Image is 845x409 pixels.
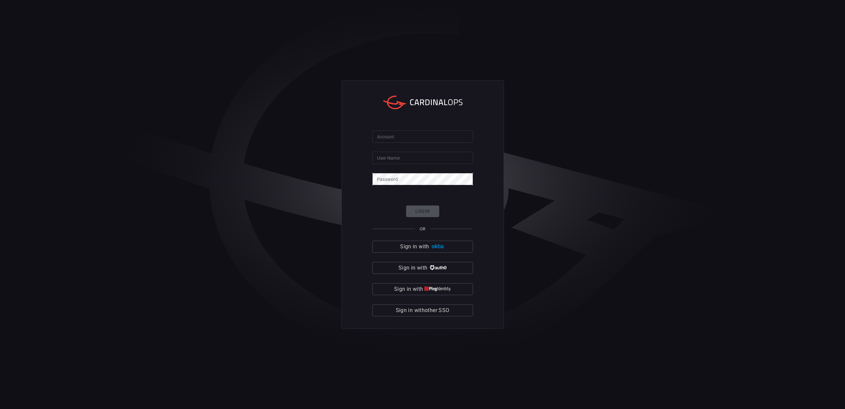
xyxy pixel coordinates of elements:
span: Sign in with [398,263,427,273]
button: Sign in with [372,262,473,274]
input: Type your user name [372,152,473,164]
span: Sign in with other SSO [396,306,450,315]
button: Sign in withother SSO [372,304,473,316]
span: Sign in with [394,285,423,294]
span: OR [420,226,425,231]
span: Sign in with [400,242,429,251]
img: Ad5vKXme8s1CQAAAABJRU5ErkJggg== [431,244,445,249]
button: Sign in with [372,283,473,295]
button: Sign in with [372,241,473,253]
input: Type your account [372,130,473,143]
img: vP8Hhh4KuCH8AavWKdZY7RZgAAAAASUVORK5CYII= [429,265,447,270]
img: quu4iresuhQAAAABJRU5ErkJggg== [424,286,451,291]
